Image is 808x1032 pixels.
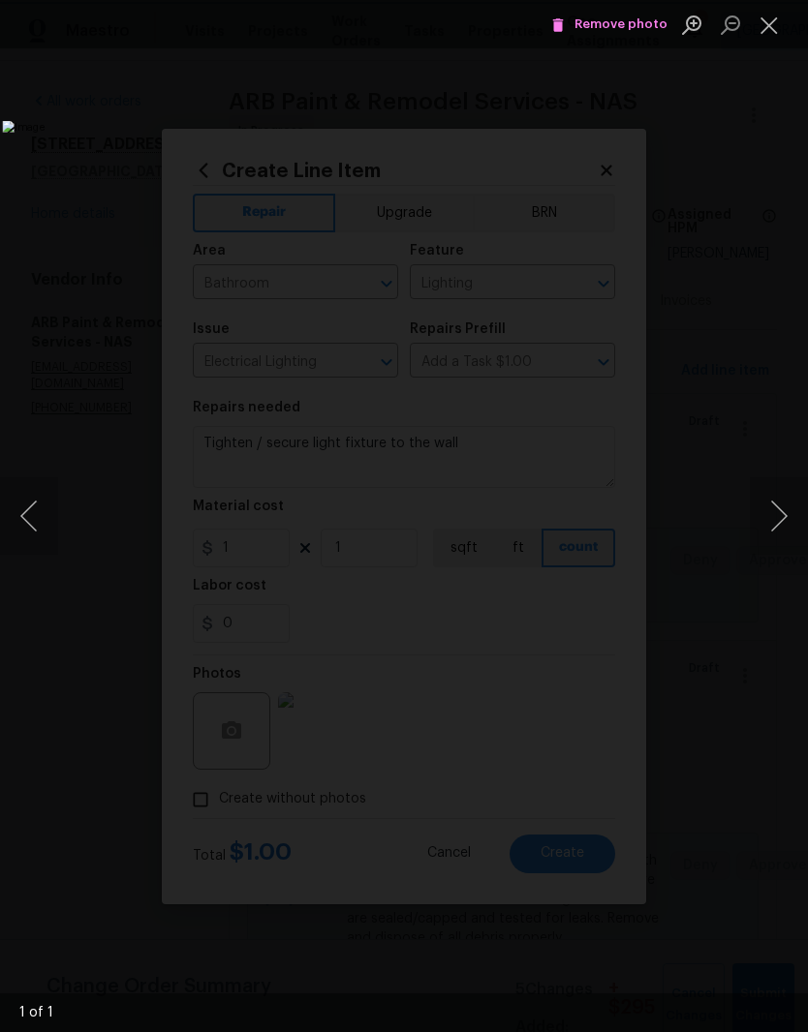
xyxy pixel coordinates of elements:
[551,14,668,36] span: Remove photo
[711,8,750,42] button: Zoom out
[750,8,789,42] button: Close lightbox
[2,121,621,912] img: Image
[750,477,808,555] button: Next image
[672,8,711,42] button: Zoom in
